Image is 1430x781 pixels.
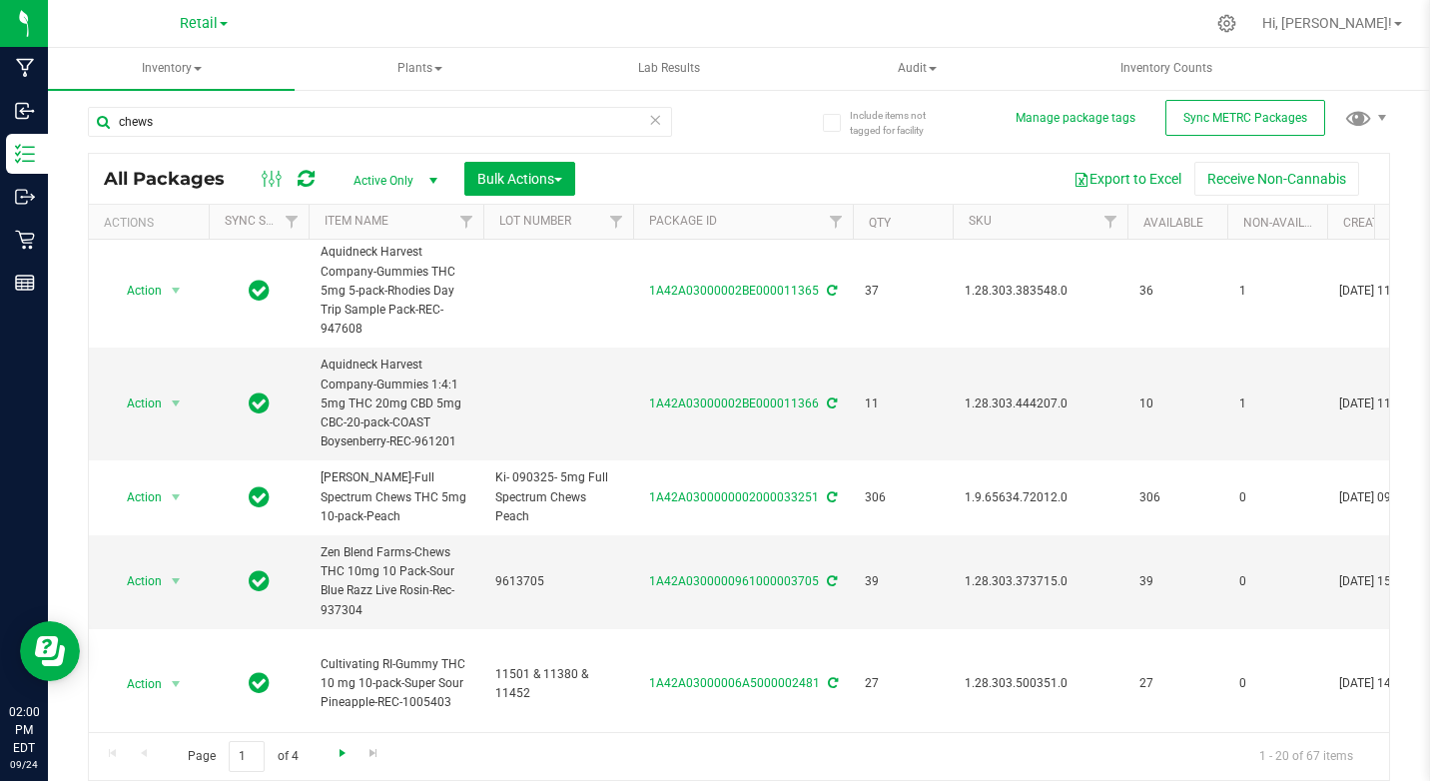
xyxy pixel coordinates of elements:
a: Item Name [325,214,388,228]
span: 1.9.65634.72012.0 [965,488,1115,507]
inline-svg: Inventory [15,144,35,164]
span: 1.28.303.373715.0 [965,572,1115,591]
a: Lot Number [499,214,571,228]
span: Action [109,567,163,595]
span: 0 [1239,674,1315,693]
span: 11501 & 11380 & 11452 [495,665,621,703]
span: [PERSON_NAME]-Full Spectrum Chews THC 5mg 10-pack-Peach [321,468,471,526]
span: select [164,277,189,305]
a: Sync Status [225,214,302,228]
span: select [164,483,189,511]
span: 0 [1239,572,1315,591]
a: SKU [969,214,992,228]
span: 9613705 [495,572,621,591]
a: Go to the last page [359,741,388,768]
span: Inventory Counts [1093,60,1239,77]
span: Lab Results [611,60,727,77]
a: Qty [869,216,891,230]
span: Audit [795,49,1040,89]
span: 1.28.303.444207.0 [965,394,1115,413]
span: Include items not tagged for facility [850,108,950,138]
div: Manage settings [1214,14,1239,33]
inline-svg: Inbound [15,101,35,121]
a: Plants [297,48,543,90]
span: 27 [1139,674,1215,693]
span: 0 [1239,488,1315,507]
span: Sync from Compliance System [825,676,838,690]
a: Available [1143,216,1203,230]
span: In Sync [249,567,270,595]
a: Go to the next page [328,741,357,768]
button: Manage package tags [1016,110,1135,127]
span: 36 [1139,282,1215,301]
inline-svg: Reports [15,273,35,293]
button: Export to Excel [1061,162,1194,196]
span: 306 [865,488,941,507]
button: Sync METRC Packages [1165,100,1325,136]
span: Sync from Compliance System [824,574,837,588]
span: select [164,567,189,595]
div: Actions [104,216,201,230]
p: 02:00 PM EDT [9,703,39,757]
inline-svg: Manufacturing [15,58,35,78]
span: 39 [1139,572,1215,591]
span: 306 [1139,488,1215,507]
a: Non-Available [1243,216,1332,230]
span: 39 [865,572,941,591]
span: Sync from Compliance System [824,284,837,298]
span: Aquidneck Harvest Company-Gummies THC 5mg 5-pack-Rhodies Day Trip Sample Pack-REC-947608 [321,243,471,339]
inline-svg: Retail [15,230,35,250]
span: Action [109,390,163,417]
span: Action [109,483,163,511]
span: Clear [649,107,663,133]
p: 09/24 [9,757,39,772]
inline-svg: Outbound [15,187,35,207]
span: 27 [865,674,941,693]
span: 10 [1139,394,1215,413]
span: All Packages [104,168,245,190]
input: Search Package ID, Item Name, SKU, Lot or Part Number... [88,107,672,137]
span: Sync from Compliance System [824,490,837,504]
span: Plants [298,49,542,89]
a: 1A42A03000006A5000002481 [649,676,820,690]
span: select [164,670,189,698]
span: Action [109,277,163,305]
span: In Sync [249,277,270,305]
span: Page of 4 [171,741,315,772]
span: Aquidneck Harvest Company-Gummies 1:4:1 5mg THC 20mg CBD 5mg CBC-20-pack-COAST Boysenberry-REC-96... [321,356,471,451]
span: Retail [180,15,218,32]
span: Sync from Compliance System [824,396,837,410]
a: 1A42A03000002BE000011366 [649,396,819,410]
span: Hi, [PERSON_NAME]! [1262,15,1392,31]
span: In Sync [249,669,270,697]
span: Zen Blend Farms-Chews THC 10mg 10 Pack-Sour Blue Razz Live Rosin-Rec-937304 [321,543,471,620]
span: Bulk Actions [477,171,562,187]
a: Filter [450,205,483,239]
span: In Sync [249,483,270,511]
span: 1 [1239,282,1315,301]
span: In Sync [249,390,270,417]
span: 1.28.303.500351.0 [965,674,1115,693]
a: Filter [276,205,309,239]
a: Package ID [649,214,717,228]
a: Audit [794,48,1041,90]
a: Inventory [48,48,295,90]
input: 1 [229,741,265,772]
span: 1 [1239,394,1315,413]
a: 1A42A0300000961000003705 [649,574,819,588]
a: Lab Results [545,48,792,90]
span: Sync METRC Packages [1183,111,1307,125]
span: 11 [865,394,941,413]
a: Filter [820,205,853,239]
button: Bulk Actions [464,162,575,196]
button: Receive Non-Cannabis [1194,162,1359,196]
span: 1.28.303.383548.0 [965,282,1115,301]
span: select [164,390,189,417]
a: 1A42A0300000002000033251 [649,490,819,504]
span: Ki- 090325- 5mg Full Spectrum Chews Peach [495,468,621,526]
iframe: Resource center [20,621,80,681]
span: Cultivating RI-Gummy THC 10 mg 10-pack-Super Sour Pineapple-REC-1005403 [321,655,471,713]
span: 37 [865,282,941,301]
a: Filter [600,205,633,239]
